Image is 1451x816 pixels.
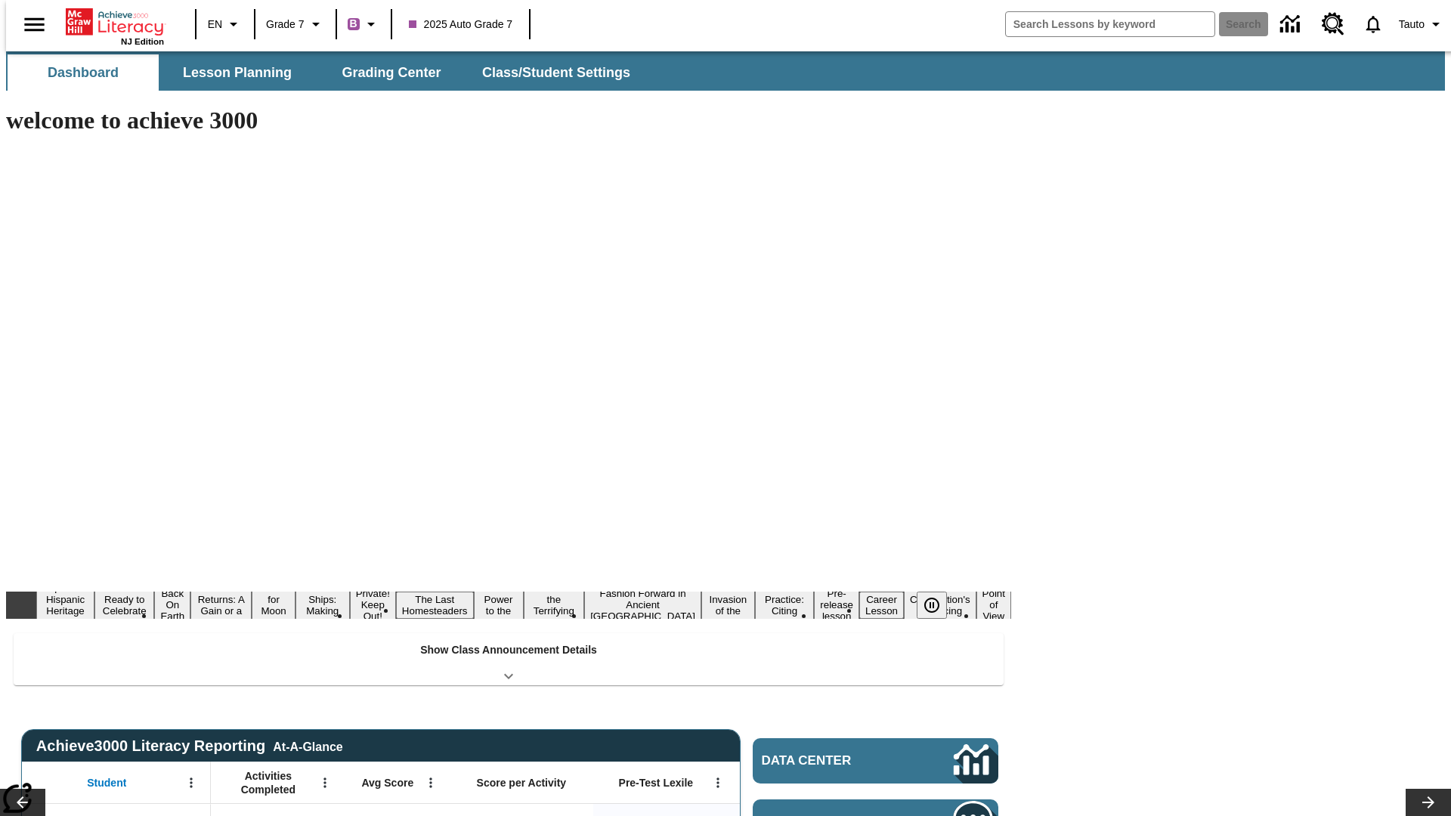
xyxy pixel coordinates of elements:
span: B [350,14,357,33]
button: Slide 9 Solar Power to the People [474,580,524,630]
div: At-A-Glance [273,737,342,754]
button: Pause [917,592,947,619]
span: Activities Completed [218,769,318,796]
button: Slide 6 Cruise Ships: Making Waves [295,580,350,630]
input: search field [1006,12,1214,36]
span: EN [208,17,222,32]
button: Open Menu [419,771,442,794]
button: Slide 17 Point of View [976,586,1011,624]
button: Lesson carousel, Next [1406,789,1451,816]
button: Language: EN, Select a language [201,11,249,38]
button: Lesson Planning [162,54,313,91]
a: Data Center [753,738,998,784]
button: Slide 13 Mixed Practice: Citing Evidence [755,580,815,630]
span: Student [87,776,126,790]
button: Slide 15 Career Lesson [859,592,904,619]
a: Data Center [1271,4,1313,45]
button: Profile/Settings [1393,11,1451,38]
button: Open Menu [707,771,729,794]
div: Show Class Announcement Details [14,633,1004,685]
button: Slide 4 Free Returns: A Gain or a Drain? [190,580,252,630]
button: Open Menu [314,771,336,794]
button: Slide 11 Fashion Forward in Ancient Rome [584,586,701,624]
span: Pre-Test Lexile [619,776,694,790]
button: Slide 14 Pre-release lesson [814,586,859,624]
button: Slide 12 The Invasion of the Free CD [701,580,755,630]
div: SubNavbar [6,54,644,91]
button: Boost Class color is purple. Change class color [342,11,386,38]
p: Show Class Announcement Details [420,642,597,658]
button: Slide 5 Time for Moon Rules? [252,580,295,630]
button: Dashboard [8,54,159,91]
button: Grade: Grade 7, Select a grade [260,11,331,38]
button: Slide 3 Back On Earth [154,586,190,624]
a: Home [66,7,164,37]
span: Achieve3000 Literacy Reporting [36,737,343,755]
span: Grade 7 [266,17,305,32]
span: Data Center [762,753,903,768]
div: SubNavbar [6,51,1445,91]
button: Open side menu [12,2,57,47]
button: Slide 2 Get Ready to Celebrate Juneteenth! [94,580,154,630]
button: Grading Center [316,54,467,91]
span: Avg Score [361,776,413,790]
button: Slide 1 ¡Viva Hispanic Heritage Month! [36,580,94,630]
span: 2025 Auto Grade 7 [409,17,513,32]
a: Resource Center, Will open in new tab [1313,4,1354,45]
button: Slide 16 The Constitution's Balancing Act [904,580,976,630]
span: Score per Activity [477,776,567,790]
button: Class/Student Settings [470,54,642,91]
span: NJ Edition [121,37,164,46]
span: Tauto [1399,17,1425,32]
button: Slide 7 Private! Keep Out! [350,586,396,624]
button: Slide 8 The Last Homesteaders [396,592,474,619]
button: Open Menu [180,771,203,794]
h1: welcome to achieve 3000 [6,107,1011,134]
button: Slide 10 Attack of the Terrifying Tomatoes [524,580,585,630]
a: Notifications [1354,5,1393,44]
div: Home [66,5,164,46]
div: Pause [917,592,962,619]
